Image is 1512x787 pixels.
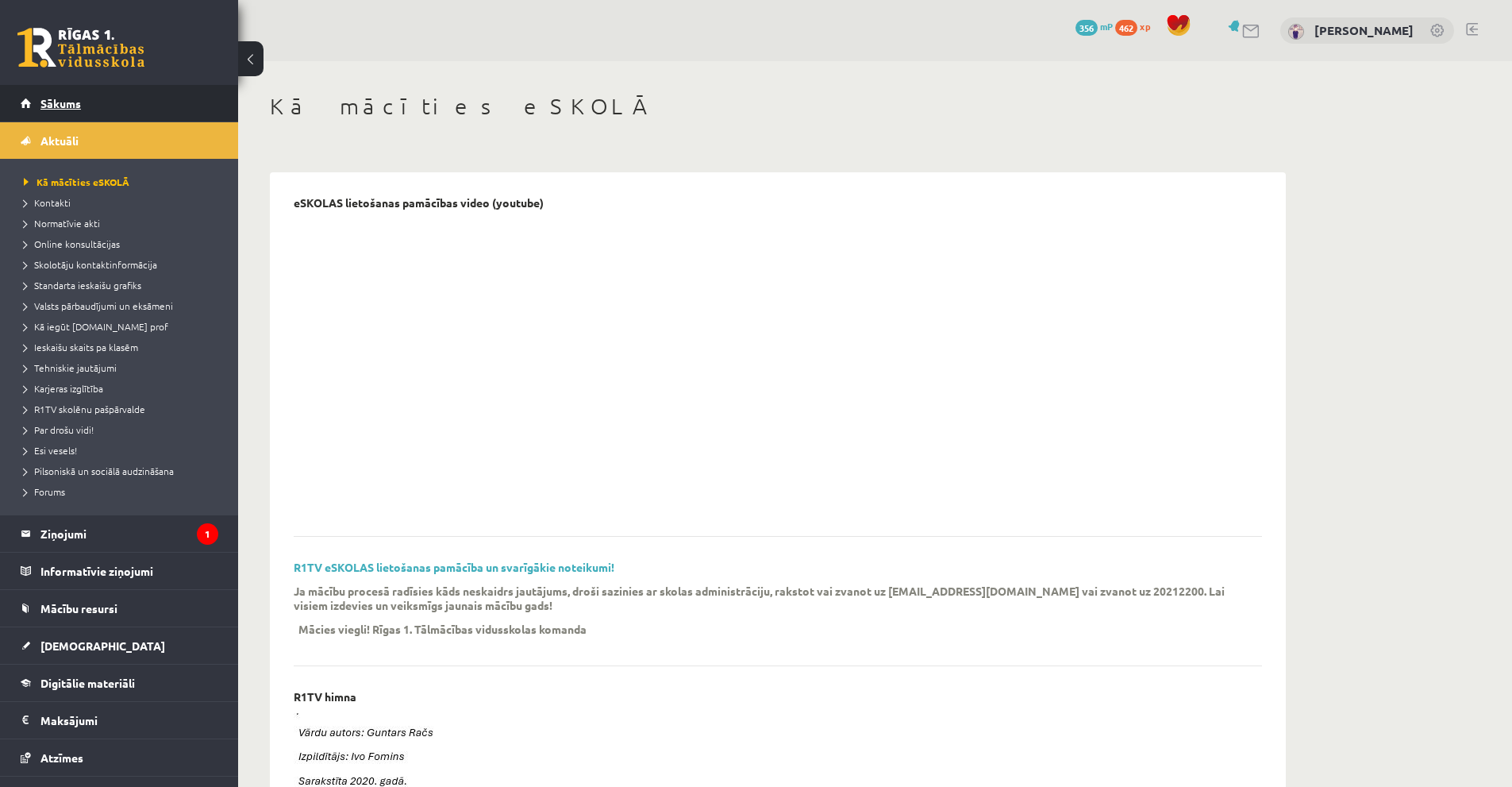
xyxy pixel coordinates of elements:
[24,257,222,272] a: Skolotāju kontaktinformācija
[21,553,218,589] a: Informatīvie ziņojumi
[24,237,222,251] a: Online konsultācijas
[1115,20,1137,36] span: 462
[21,85,218,122] a: Sākums
[1115,20,1158,33] a: 462 xp
[294,690,356,704] p: R1TV himna
[40,601,117,615] span: Mācību resursi
[24,403,145,415] span: R1TV skolēnu pašpārvalde
[24,299,173,312] span: Valsts pārbaudījumi un eksāmeni
[24,422,222,437] a: Par drošu vidi!
[40,750,83,765] span: Atzīmes
[24,402,222,416] a: R1TV skolēnu pašpārvalde
[1314,22,1414,38] a: [PERSON_NAME]
[24,423,94,436] span: Par drošu vidi!
[40,676,135,690] span: Digitālie materiāli
[294,584,1238,612] p: Ja mācību procesā radīsies kāds neskaidrs jautājums, droši sazinies ar skolas administrāciju, rak...
[40,638,165,653] span: [DEMOGRAPHIC_DATA]
[40,515,218,552] legend: Ziņojumi
[40,96,81,110] span: Sākums
[24,237,120,250] span: Online konsultācijas
[24,299,222,313] a: Valsts pārbaudījumi un eksāmeni
[24,279,141,291] span: Standarta ieskaišu grafiks
[298,622,370,636] p: Mācies viegli!
[24,176,129,188] span: Kā mācīties eSKOLĀ
[24,319,222,334] a: Kā iegūt [DOMAIN_NAME] prof
[21,590,218,627] a: Mācību resursi
[40,553,218,589] legend: Informatīvie ziņojumi
[24,484,222,499] a: Forums
[1075,20,1113,33] a: 356 mP
[24,216,222,230] a: Normatīvie akti
[24,175,222,189] a: Kā mācīties eSKOLĀ
[21,665,218,701] a: Digitālie materiāli
[24,196,71,209] span: Kontakti
[21,627,218,664] a: [DEMOGRAPHIC_DATA]
[270,93,1286,120] h1: Kā mācīties eSKOLĀ
[24,361,117,374] span: Tehniskie jautājumi
[372,622,587,636] p: Rīgas 1. Tālmācības vidusskolas komanda
[40,133,79,148] span: Aktuāli
[21,122,218,159] a: Aktuāli
[24,485,65,498] span: Forums
[197,523,218,545] i: 1
[1075,20,1098,36] span: 356
[24,340,222,354] a: Ieskaišu skaits pa klasēm
[24,381,222,395] a: Karjeras izglītība
[24,278,222,292] a: Standarta ieskaišu grafiks
[21,702,218,739] a: Maksājumi
[24,443,222,457] a: Esi vesels!
[24,444,77,457] span: Esi vesels!
[294,196,544,210] p: eSKOLAS lietošanas pamācības video (youtube)
[21,515,218,552] a: Ziņojumi1
[294,560,614,574] a: R1TV eSKOLAS lietošanas pamācība un svarīgākie noteikumi!
[24,217,100,230] span: Normatīvie akti
[24,382,103,395] span: Karjeras izglītība
[21,739,218,776] a: Atzīmes
[40,702,218,739] legend: Maksājumi
[24,341,138,353] span: Ieskaišu skaits pa klasēm
[24,361,222,375] a: Tehniskie jautājumi
[24,464,222,478] a: Pilsoniskā un sociālā audzināšana
[17,28,144,68] a: Rīgas 1. Tālmācības vidusskola
[24,465,174,477] span: Pilsoniskā un sociālā audzināšana
[1100,20,1113,33] span: mP
[1140,20,1150,33] span: xp
[24,195,222,210] a: Kontakti
[24,320,168,333] span: Kā iegūt [DOMAIN_NAME] prof
[1288,24,1304,40] img: Aļona Girse
[24,258,157,271] span: Skolotāju kontaktinformācija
